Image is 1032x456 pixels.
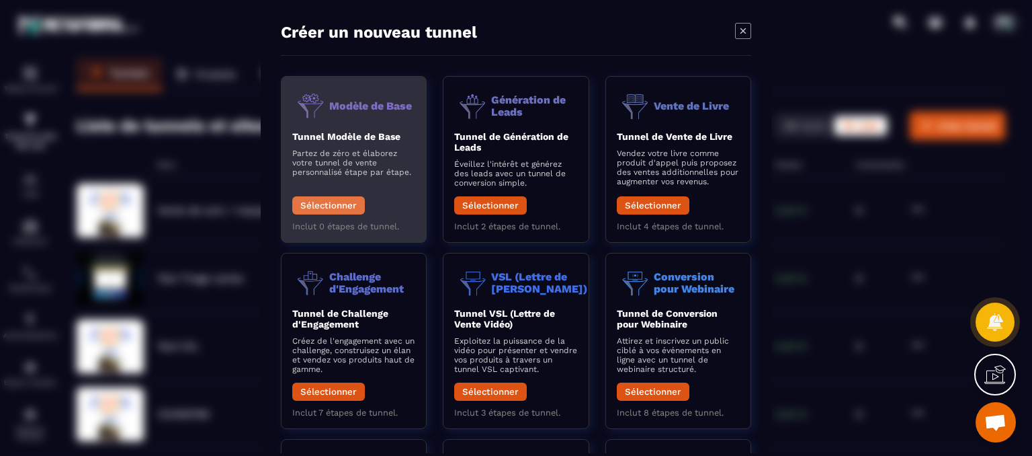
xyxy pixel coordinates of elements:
button: Sélectionner [454,196,527,215]
p: Vendez votre livre comme produit d'appel puis proposez des ventes additionnelles pour augmenter v... [617,149,740,186]
p: Inclut 3 étapes de tunnel. [454,408,577,418]
img: funnel-objective-icon [617,264,654,301]
b: Tunnel de Challenge d'Engagement [292,308,388,330]
h4: Créer un nouveau tunnel [281,23,477,42]
button: Sélectionner [454,383,527,401]
b: Tunnel Modèle de Base [292,131,400,142]
p: Inclut 4 étapes de tunnel. [617,221,740,231]
p: Inclut 7 étapes de tunnel. [292,408,415,418]
img: funnel-objective-icon [454,87,491,124]
img: funnel-objective-icon [454,264,491,301]
p: Partez de zéro et élaborez votre tunnel de vente personnalisé étape par étape. [292,149,415,177]
button: Sélectionner [292,383,365,401]
b: Tunnel de Vente de Livre [617,131,732,142]
p: Conversion pour Webinaire [654,271,740,295]
img: funnel-objective-icon [292,264,329,301]
p: Inclut 8 étapes de tunnel. [617,408,740,418]
a: Ouvrir le chat [976,402,1016,443]
p: VSL (Lettre de [PERSON_NAME]) [491,271,587,295]
p: Vente de Livre [654,100,729,112]
img: funnel-objective-icon [292,87,329,124]
button: Sélectionner [617,196,689,215]
p: Inclut 2 étapes de tunnel. [454,221,577,231]
b: Tunnel VSL (Lettre de Vente Vidéo) [454,308,555,330]
img: funnel-objective-icon [617,87,654,124]
p: Éveillez l'intérêt et générez des leads avec un tunnel de conversion simple. [454,159,577,188]
p: Créez de l'engagement avec un challenge, construisez un élan et vendez vos produits haut de gamme. [292,336,415,374]
p: Challenge d'Engagement [329,271,415,295]
button: Sélectionner [292,196,365,215]
p: Attirez et inscrivez un public ciblé à vos événements en ligne avec un tunnel de webinaire struct... [617,336,740,374]
p: Inclut 0 étapes de tunnel. [292,221,415,231]
button: Sélectionner [617,383,689,401]
b: Tunnel de Génération de Leads [454,131,568,153]
p: Exploitez la puissance de la vidéo pour présenter et vendre vos produits à travers un tunnel VSL ... [454,336,577,374]
b: Tunnel de Conversion pour Webinaire [617,308,718,330]
p: Génération de Leads [491,94,577,118]
p: Modèle de Base [329,100,412,112]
